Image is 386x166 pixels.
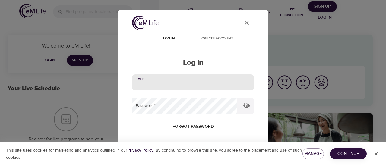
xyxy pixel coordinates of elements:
[307,150,319,158] span: Manage
[335,150,362,158] span: Continue
[239,16,254,30] button: close
[132,32,254,46] div: disabled tabs example
[127,148,153,153] b: Privacy Policy
[132,58,254,67] h2: Log in
[132,16,159,30] img: logo
[197,36,238,42] span: Create account
[148,36,189,42] span: Log in
[170,121,216,132] button: Forgot password
[172,123,214,130] span: Forgot password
